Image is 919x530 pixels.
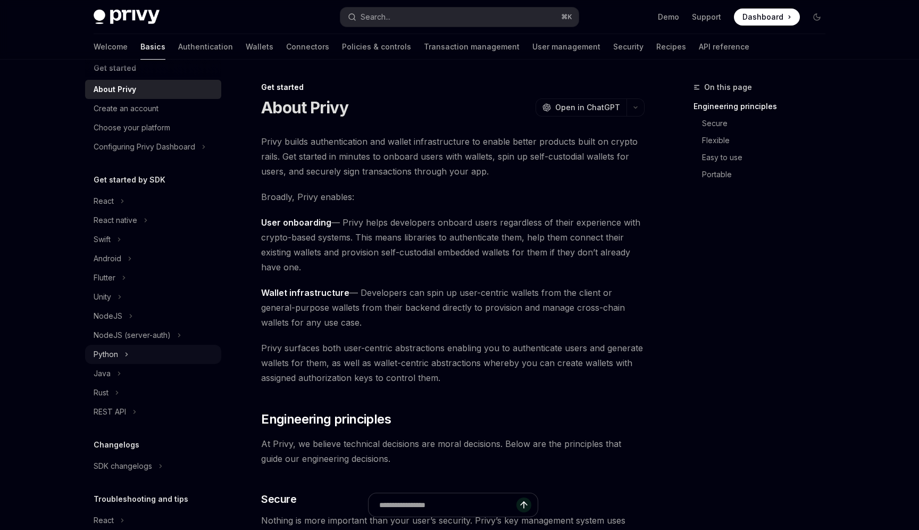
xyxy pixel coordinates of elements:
[85,457,221,476] button: Toggle SDK changelogs section
[694,166,834,183] a: Portable
[246,34,273,60] a: Wallets
[704,81,752,94] span: On this page
[85,80,221,99] a: About Privy
[261,411,391,428] span: Engineering principles
[694,98,834,115] a: Engineering principles
[94,140,195,153] div: Configuring Privy Dashboard
[94,10,160,24] img: dark logo
[94,214,137,227] div: React native
[85,383,221,402] button: Toggle Rust section
[261,215,645,275] span: — Privy helps developers onboard users regardless of their experience with crypto-based systems. ...
[94,460,152,473] div: SDK changelogs
[261,82,645,93] div: Get started
[94,438,139,451] h5: Changelogs
[742,12,783,22] span: Dashboard
[555,102,620,113] span: Open in ChatGPT
[424,34,520,60] a: Transaction management
[85,137,221,156] button: Toggle Configuring Privy Dashboard section
[85,230,221,249] button: Toggle Swift section
[361,11,390,23] div: Search...
[85,511,221,530] button: Toggle React section
[340,7,579,27] button: Open search
[85,192,221,211] button: Toggle React section
[656,34,686,60] a: Recipes
[699,34,749,60] a: API reference
[85,99,221,118] a: Create an account
[694,115,834,132] a: Secure
[140,34,165,60] a: Basics
[85,268,221,287] button: Toggle Flutter section
[94,121,170,134] div: Choose your platform
[94,195,114,208] div: React
[94,34,128,60] a: Welcome
[342,34,411,60] a: Policies & controls
[516,498,531,512] button: Send message
[94,348,118,361] div: Python
[286,34,329,60] a: Connectors
[94,102,158,115] div: Create an account
[694,132,834,149] a: Flexible
[536,98,626,117] button: Open in ChatGPT
[734,9,800,26] a: Dashboard
[261,189,645,204] span: Broadly, Privy enables:
[261,134,645,179] span: Privy builds authentication and wallet infrastructure to enable better products built on crypto r...
[94,271,115,284] div: Flutter
[94,173,165,186] h5: Get started by SDK
[261,341,645,385] span: Privy surfaces both user-centric abstractions enabling you to authenticate users and generate wal...
[178,34,233,60] a: Authentication
[613,34,644,60] a: Security
[532,34,600,60] a: User management
[261,98,348,117] h1: About Privy
[85,118,221,137] a: Choose your platform
[379,493,516,517] input: Ask a question...
[85,249,221,268] button: Toggle Android section
[694,149,834,166] a: Easy to use
[561,13,572,21] span: ⌘ K
[94,367,111,380] div: Java
[85,211,221,230] button: Toggle React native section
[85,307,221,326] button: Toggle NodeJS section
[261,217,331,228] strong: User onboarding
[85,364,221,383] button: Toggle Java section
[94,233,111,246] div: Swift
[261,287,349,298] strong: Wallet infrastructure
[85,402,221,421] button: Toggle REST API section
[85,345,221,364] button: Toggle Python section
[808,9,825,26] button: Toggle dark mode
[94,83,136,96] div: About Privy
[94,329,171,342] div: NodeJS (server-auth)
[94,493,188,506] h5: Troubleshooting and tips
[94,514,114,527] div: React
[658,12,679,22] a: Demo
[94,405,126,418] div: REST API
[94,291,111,303] div: Unity
[692,12,721,22] a: Support
[85,326,221,345] button: Toggle NodeJS (server-auth) section
[85,287,221,307] button: Toggle Unity section
[261,285,645,330] span: — Developers can spin up user-centric wallets from the client or general-purpose wallets from the...
[94,252,121,265] div: Android
[261,436,645,466] span: At Privy, we believe technical decisions are moral decisions. Below are the principles that guide...
[94,310,122,322] div: NodeJS
[94,386,108,399] div: Rust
